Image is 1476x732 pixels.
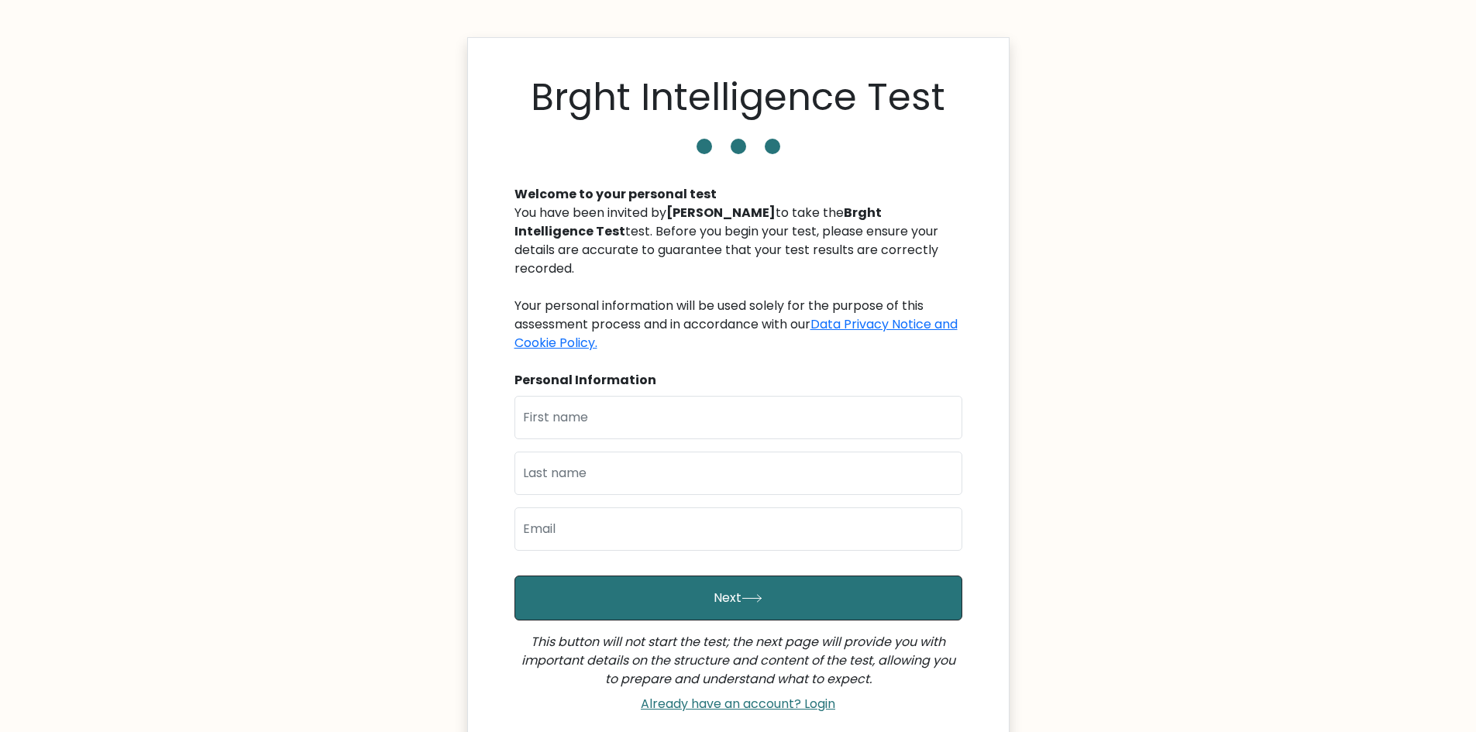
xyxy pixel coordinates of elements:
[521,633,955,688] i: This button will not start the test; the next page will provide you with important details on the...
[514,452,962,495] input: Last name
[514,204,962,352] div: You have been invited by to take the test. Before you begin your test, please ensure your details...
[635,695,841,713] a: Already have an account? Login
[514,315,958,352] a: Data Privacy Notice and Cookie Policy.
[514,576,962,620] button: Next
[531,75,945,120] h1: Brght Intelligence Test
[514,396,962,439] input: First name
[666,204,776,222] b: [PERSON_NAME]
[514,204,882,240] b: Brght Intelligence Test
[514,371,962,390] div: Personal Information
[514,507,962,551] input: Email
[514,185,962,204] div: Welcome to your personal test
